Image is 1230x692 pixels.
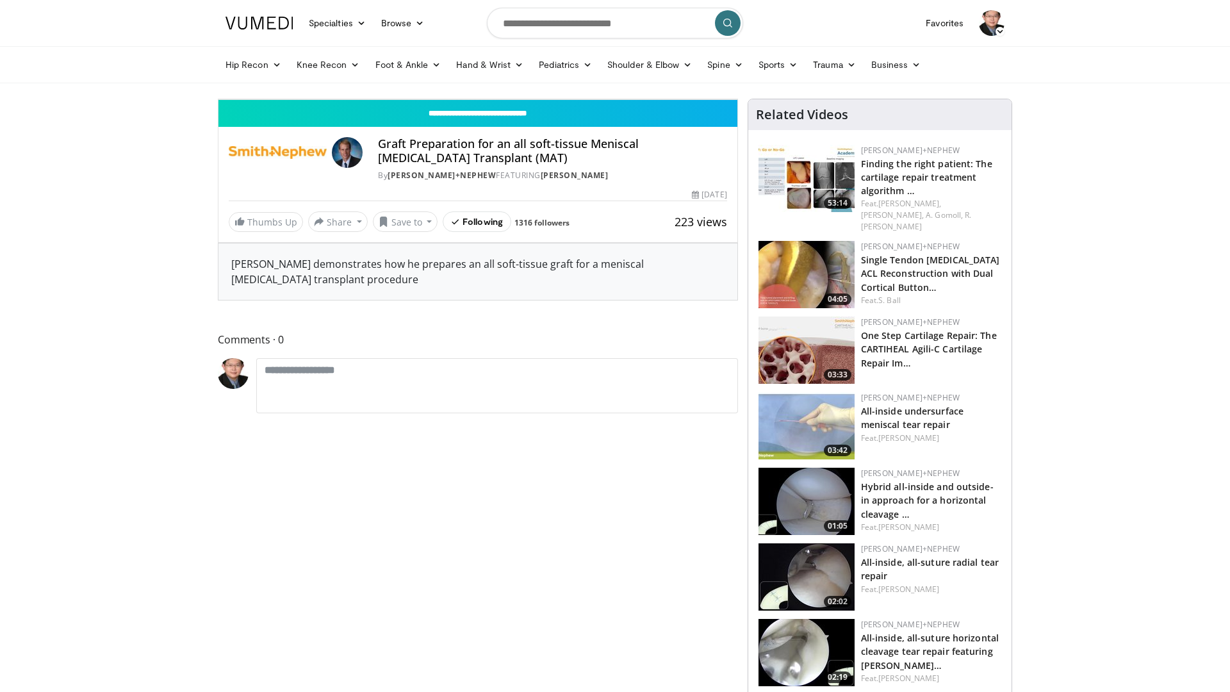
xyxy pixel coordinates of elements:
a: Thumbs Up [229,212,303,232]
a: S. Ball [878,295,901,306]
a: [PERSON_NAME] [541,170,609,181]
a: Hybrid all-inside and outside-in approach for a horizontal cleavage … [861,481,994,520]
div: Feat. [861,198,1001,233]
img: 02c34c8e-0ce7-40b9-85e3-cdd59c0970f9.150x105_q85_crop-smart_upscale.jpg [758,392,855,459]
video-js: Video Player [218,99,737,100]
a: Trauma [805,52,864,78]
div: [DATE] [692,189,726,201]
img: 173c071b-399e-4fbc-8156-5fdd8d6e2d0e.150x105_q85_crop-smart_upscale.jpg [758,619,855,686]
a: [PERSON_NAME], [861,210,924,220]
a: Business [864,52,929,78]
div: Feat. [861,432,1001,444]
a: All-inside undersurface meniscal tear repair [861,405,963,431]
a: [PERSON_NAME]+Nephew [861,468,960,479]
img: 364c13b8-bf65-400b-a941-5a4a9c158216.150x105_q85_crop-smart_upscale.jpg [758,468,855,535]
a: 04:05 [758,241,855,308]
a: Single Tendon [MEDICAL_DATA] ACL Reconstruction with Dual Cortical Button… [861,254,1000,293]
img: 47fc3831-2644-4472-a478-590317fb5c48.150x105_q85_crop-smart_upscale.jpg [758,241,855,308]
img: 2894c166-06ea-43da-b75e-3312627dae3b.150x105_q85_crop-smart_upscale.jpg [758,145,855,212]
button: Share [308,211,368,232]
a: Browse [373,10,432,36]
a: 02:19 [758,619,855,686]
img: 781f413f-8da4-4df1-9ef9-bed9c2d6503b.150x105_q85_crop-smart_upscale.jpg [758,317,855,384]
a: [PERSON_NAME]+Nephew [861,317,960,327]
img: Avatar [218,358,249,389]
a: R. [PERSON_NAME] [861,210,972,232]
span: 223 views [675,214,727,229]
button: Save to [373,211,438,232]
a: [PERSON_NAME], [878,198,941,209]
a: Spine [700,52,750,78]
a: 53:14 [758,145,855,212]
div: [PERSON_NAME] demonstrates how he prepares an all soft-tissue graft for a meniscal [MEDICAL_DATA]... [218,243,737,300]
a: Hip Recon [218,52,289,78]
a: [PERSON_NAME] [878,673,939,684]
h4: Graft Preparation for an all soft-tissue Meniscal [MEDICAL_DATA] Transplant (MAT) [378,137,726,165]
a: Hand & Wrist [448,52,531,78]
a: Pediatrics [531,52,600,78]
div: By FEATURING [378,170,726,181]
a: [PERSON_NAME]+Nephew [388,170,496,181]
a: [PERSON_NAME] [878,522,939,532]
a: [PERSON_NAME]+Nephew [861,241,960,252]
button: Following [443,211,511,232]
div: Feat. [861,295,1001,306]
a: [PERSON_NAME] [878,584,939,595]
span: 02:02 [824,596,851,607]
div: Feat. [861,522,1001,533]
a: A. Gomoll, [926,210,963,220]
img: Smith+Nephew [229,137,327,168]
img: 0d5ae7a0-0009-4902-af95-81e215730076.150x105_q85_crop-smart_upscale.jpg [758,543,855,611]
input: Search topics, interventions [487,8,743,38]
span: 03:33 [824,369,851,381]
h4: Related Videos [756,107,848,122]
span: 03:42 [824,445,851,456]
a: All-inside, all-suture radial tear repair [861,556,999,582]
div: Feat. [861,584,1001,595]
span: Comments 0 [218,331,738,348]
a: Foot & Ankle [368,52,449,78]
a: [PERSON_NAME]+Nephew [861,145,960,156]
div: Feat. [861,673,1001,684]
img: Avatar [979,10,1004,36]
a: All-inside, all-suture horizontal cleavage tear repair featuring [PERSON_NAME]… [861,632,999,671]
span: 01:05 [824,520,851,532]
a: Specialties [301,10,373,36]
a: 03:42 [758,392,855,459]
a: Knee Recon [289,52,368,78]
a: One Step Cartilage Repair: The CARTIHEAL Agili-C Cartilage Repair Im… [861,329,997,368]
a: Sports [751,52,806,78]
a: Favorites [918,10,971,36]
span: 04:05 [824,293,851,305]
a: Finding the right patient: The cartilage repair treatment algorithm … [861,158,992,197]
a: [PERSON_NAME] [878,432,939,443]
img: VuMedi Logo [225,17,293,29]
a: Shoulder & Elbow [600,52,700,78]
span: 53:14 [824,197,851,209]
a: [PERSON_NAME]+Nephew [861,392,960,403]
a: [PERSON_NAME]+Nephew [861,619,960,630]
a: [PERSON_NAME]+Nephew [861,543,960,554]
a: 01:05 [758,468,855,535]
img: Avatar [332,137,363,168]
a: 1316 followers [514,217,570,228]
a: 02:02 [758,543,855,611]
span: 02:19 [824,671,851,683]
a: 03:33 [758,317,855,384]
